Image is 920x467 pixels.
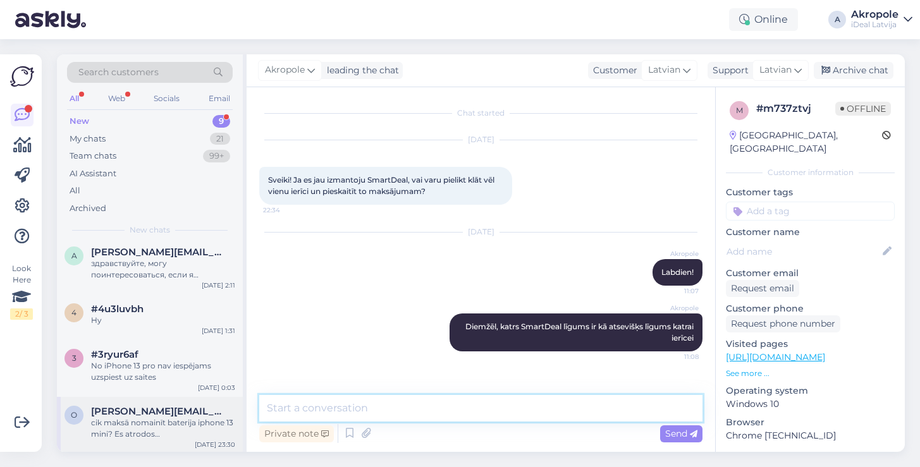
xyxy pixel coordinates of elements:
input: Add name [727,245,880,258]
div: iDeal Latvija [851,20,899,30]
p: See more ... [726,368,895,379]
p: Customer name [726,226,895,239]
div: New [70,115,89,128]
div: Socials [151,90,182,107]
a: [URL][DOMAIN_NAME] [726,351,825,363]
p: Customer tags [726,186,895,199]
span: Akropole [651,303,699,313]
div: All [70,185,80,197]
div: My chats [70,133,106,145]
span: 3 [72,353,77,363]
div: A [828,11,846,28]
span: 22:34 [263,205,310,215]
div: Email [206,90,233,107]
div: 9 [212,115,230,128]
span: 11:08 [651,352,699,361]
div: Chat started [259,107,702,119]
div: здравствуйте, могу поинтересоваться, если я оформляю предзаказ на айфон 17 про [PERSON_NAME] и хо... [91,258,235,281]
div: [DATE] 23:30 [195,440,235,449]
span: #4u3luvbh [91,303,144,315]
div: [DATE] [259,134,702,145]
p: Visited pages [726,337,895,351]
p: Customer email [726,267,895,280]
p: Operating system [726,384,895,397]
span: Latvian [648,63,680,77]
span: #3ryur6af [91,349,138,360]
div: Customer information [726,167,895,178]
span: Akropole [651,249,699,258]
span: 11:07 [651,286,699,296]
div: Request phone number [726,315,840,332]
span: Labdien! [661,267,694,277]
div: AI Assistant [70,167,116,180]
a: AkropoleiDeal Latvija [851,9,912,30]
div: # m737ztvj [756,101,835,116]
div: Customer [588,64,637,77]
div: Support [708,64,749,77]
div: Archive chat [814,62,893,79]
div: leading the chat [322,64,399,77]
div: Archived [70,202,106,215]
div: Online [729,8,798,31]
span: olafs.ozols@inbox.lv [91,406,223,417]
div: 2 / 3 [10,308,33,320]
p: Browser [726,416,895,429]
p: Windows 10 [726,397,895,411]
span: a [71,251,77,260]
div: Hy [91,315,235,326]
div: All [67,90,82,107]
div: 21 [210,133,230,145]
div: [DATE] [259,226,702,238]
div: Request email [726,280,799,297]
span: 4 [71,308,77,317]
div: [GEOGRAPHIC_DATA], [GEOGRAPHIC_DATA] [730,129,882,155]
span: Akropole [265,63,305,77]
span: o [71,410,77,420]
div: 99+ [203,150,230,162]
span: Diemžēl, katrs SmartDeal līgums ir kā atsevišķs līgums katrai ierīcei [465,322,696,343]
div: Team chats [70,150,116,162]
div: [DATE] 1:31 [202,326,235,336]
div: Private note [259,425,334,442]
span: Send [665,428,697,439]
span: Sveiki! Ja es jau izmantoju SmartDeal, vai varu pielikt klāt vēl vienu ierīci un pieskaitīt to ma... [268,175,496,196]
span: Offline [835,102,891,116]
p: Chrome [TECHNICAL_ID] [726,429,895,442]
input: Add a tag [726,202,895,221]
p: Customer phone [726,302,895,315]
span: Latvian [759,63,792,77]
div: [DATE] 2:11 [202,281,235,290]
span: Search customers [78,66,159,79]
div: [DATE] 0:03 [198,383,235,392]
div: Look Here [10,263,33,320]
div: Web [106,90,128,107]
div: Akropole [851,9,899,20]
span: artur.shpika@icloud.com [91,246,223,258]
img: Askly Logo [10,64,34,88]
div: No iPhone 13 pro nav iespējams uzspiest uz saites [91,360,235,383]
span: m [736,106,743,115]
span: New chats [130,224,170,236]
div: cik maksā nomainīt baterija iphone 13 mini? Es atrodos [GEOGRAPHIC_DATA], kādas ir iespējas nogād... [91,417,235,440]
